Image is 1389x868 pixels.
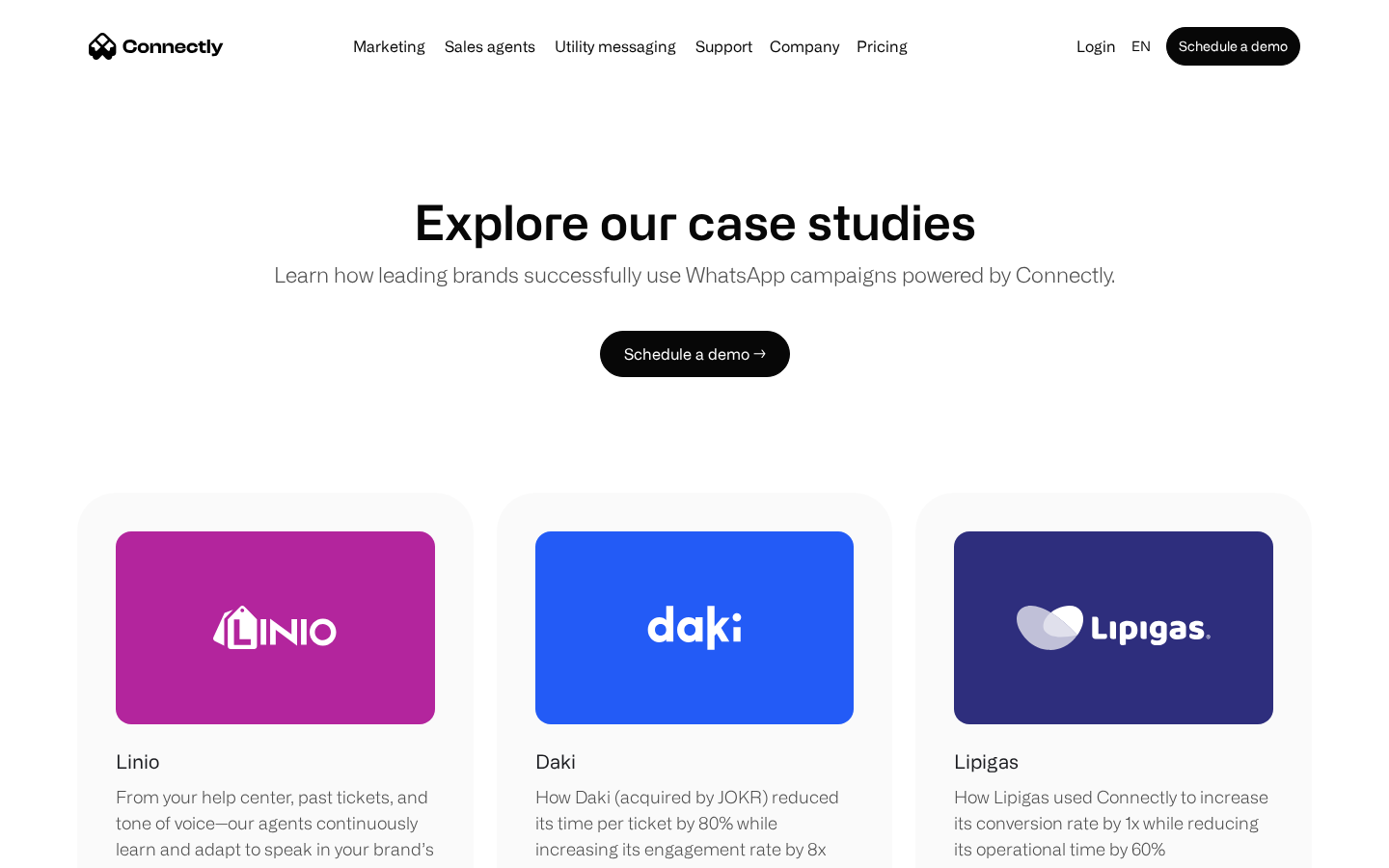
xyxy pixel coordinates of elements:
[345,39,433,54] a: Marketing
[414,193,976,251] h1: Explore our case studies
[688,39,760,54] a: Support
[1131,33,1151,60] div: en
[116,747,159,776] h1: Linio
[1069,33,1124,60] a: Login
[535,747,576,776] h1: Daki
[954,784,1273,862] div: How Lipigas used Connectly to increase its conversion rate by 1x while reducing its operational t...
[39,834,116,861] ul: Language list
[437,39,543,54] a: Sales agents
[954,747,1019,776] h1: Lipigas
[600,331,790,377] a: Schedule a demo →
[547,39,684,54] a: Utility messaging
[770,33,839,60] div: Company
[213,606,337,649] img: Linio Logo
[19,832,116,861] aside: Language selected: English
[849,39,915,54] a: Pricing
[274,258,1115,290] p: Learn how leading brands successfully use WhatsApp campaigns powered by Connectly.
[1166,27,1300,66] a: Schedule a demo
[647,606,742,650] img: Daki Logo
